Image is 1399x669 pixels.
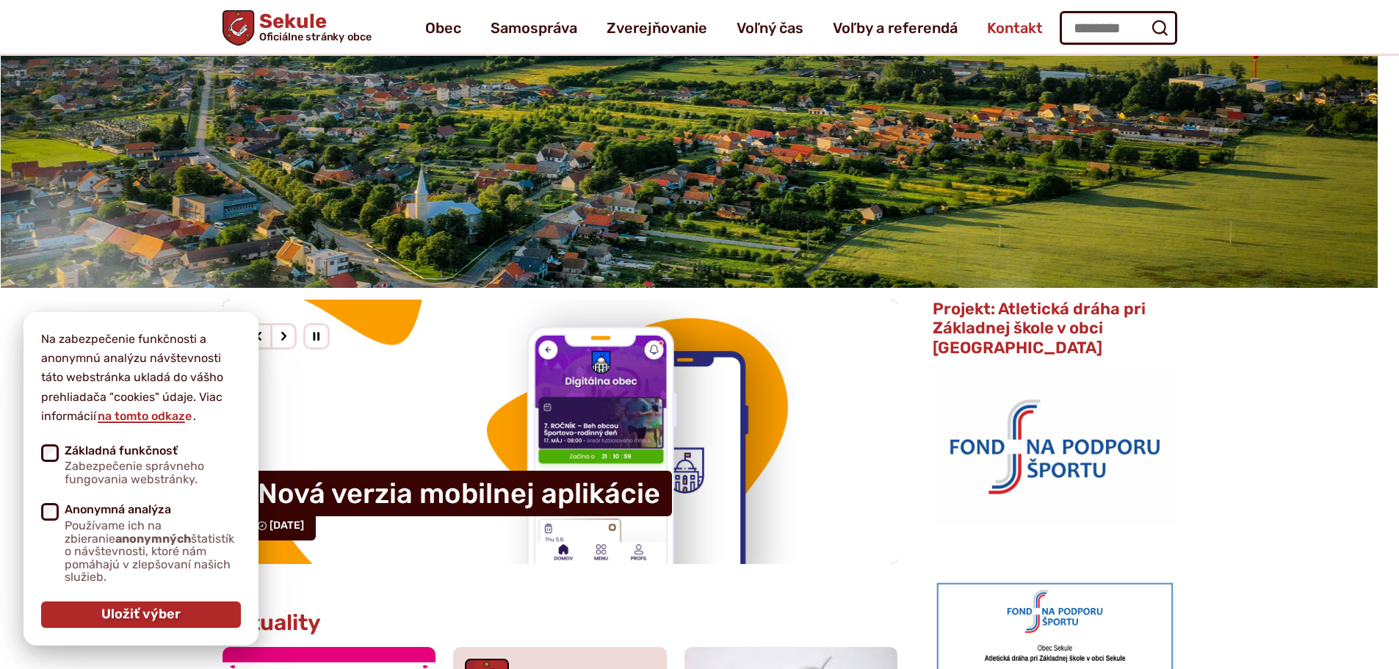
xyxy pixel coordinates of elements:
[223,10,254,46] img: Prejsť na domovskú stránku
[425,7,461,48] a: Obec
[491,7,577,48] a: Samospráva
[254,12,372,43] h1: Sekule
[833,7,958,48] a: Voľby a referendá
[987,7,1043,48] a: Kontakt
[270,519,304,532] span: [DATE]
[65,460,241,485] span: Zabezpečenie správneho fungovania webstránky.
[96,409,193,423] a: na tomto odkaze
[270,323,297,350] div: Nasledujúci slajd
[246,471,672,516] h4: Nová verzia mobilnej aplikácie
[41,444,59,462] input: Základná funkčnosťZabezpečenie správneho fungovania webstránky.
[223,611,321,635] h3: Aktuality
[933,366,1176,524] img: logo_fnps.png
[246,323,272,350] div: Predošlý slajd
[65,519,241,584] span: Používame ich na zbieranie štatistík o návštevnosti, ktoré nám pomáhajú v zlepšovaní našich služieb.
[41,330,241,427] p: Na zabezpečenie funkčnosti a anonymnú analýzu návštevnosti táto webstránka ukladá do vášho prehli...
[223,300,898,564] a: Nová verzia mobilnej aplikácie [DATE]
[223,300,898,564] div: 3 / 8
[223,10,372,46] a: Logo Sekule, prejsť na domovskú stránku.
[65,444,241,486] span: Základná funkčnosť
[101,607,181,623] span: Uložiť výber
[65,503,241,584] span: Anonymná analýza
[303,323,330,350] div: Pozastaviť pohyb slajdera
[933,299,1146,358] span: Projekt: Atletická dráha pri Základnej škole v obci [GEOGRAPHIC_DATA]
[737,7,803,48] a: Voľný čas
[259,32,372,42] span: Oficiálne stránky obce
[41,601,241,628] button: Uložiť výber
[41,503,59,521] input: Anonymná analýzaPoužívame ich na zbieranieanonymnýchštatistík o návštevnosti, ktoré nám pomáhajú ...
[115,532,191,546] strong: anonymných
[607,7,707,48] a: Zverejňovanie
